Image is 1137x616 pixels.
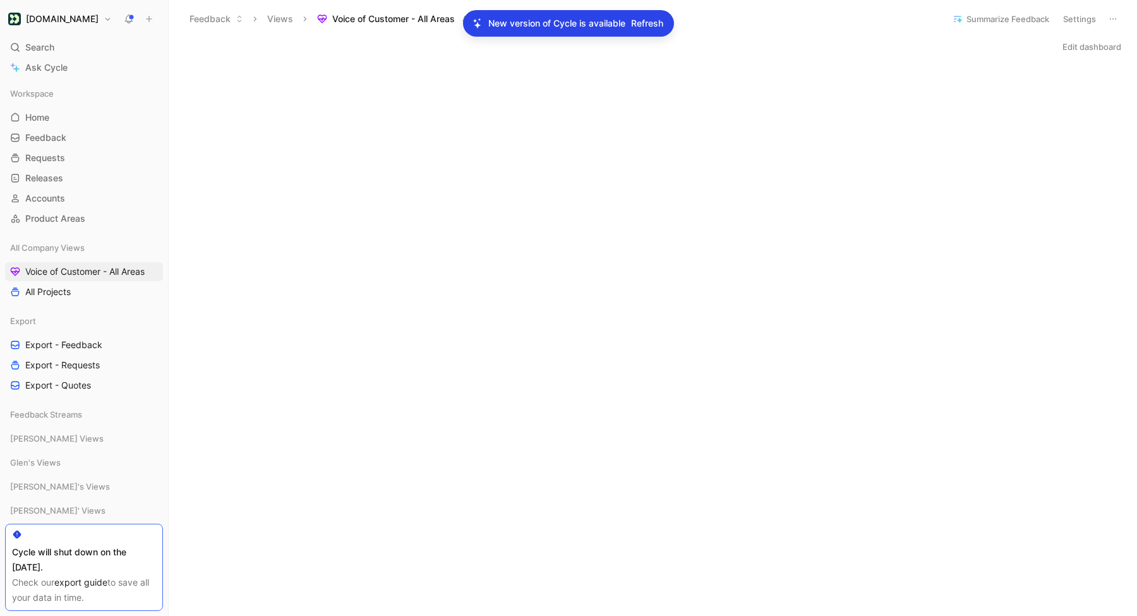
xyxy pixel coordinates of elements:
button: Customer.io[DOMAIN_NAME] [5,10,115,28]
span: Voice of Customer - All Areas [332,13,455,25]
div: [PERSON_NAME] Views [5,429,163,448]
div: [PERSON_NAME]' Views [5,501,163,520]
button: Voice of Customer - All AreasAll Company Views [311,9,550,28]
h1: [DOMAIN_NAME] [26,13,99,25]
div: Feedback Streams [5,405,163,424]
button: Views [262,9,299,28]
div: Check our to save all your data in time. [12,575,156,605]
div: Glen's Views [5,453,163,476]
button: Settings [1057,10,1102,28]
span: All Company Views [462,13,531,25]
div: [PERSON_NAME]' Views [5,501,163,524]
a: Releases [5,169,163,188]
span: Export - Quotes [25,379,91,392]
span: Releases [25,172,63,184]
span: Glen's Views [10,456,61,469]
span: [PERSON_NAME]'s Views [10,480,110,493]
a: Export - Requests [5,356,163,375]
span: Ask Cycle [25,60,68,75]
span: Workspace [10,87,54,100]
div: [PERSON_NAME]'s Views [5,477,163,496]
a: export guide [54,577,107,588]
div: Export [5,311,163,330]
a: Product Areas [5,209,163,228]
span: Refresh [631,16,663,31]
a: Export - Quotes [5,376,163,395]
div: Workspace [5,84,163,103]
button: Feedback [184,9,249,28]
button: Summarize Feedback [947,10,1055,28]
span: All Projects [25,286,71,298]
span: All Company Views [10,241,85,254]
span: [PERSON_NAME] Views [10,432,104,445]
span: Export - Requests [25,359,100,371]
div: All Company ViewsVoice of Customer - All AreasAll Projects [5,238,163,301]
a: Feedback [5,128,163,147]
button: Edit dashboard [1057,38,1127,56]
span: Feedback Streams [10,408,82,421]
a: All Projects [5,282,163,301]
div: All Company Views [5,238,163,257]
span: Export [10,315,36,327]
a: Accounts [5,189,163,208]
p: New version of Cycle is available [488,16,625,31]
div: Feedback Streams [5,405,163,428]
span: Export - Feedback [25,339,102,351]
span: [PERSON_NAME]' Views [10,504,105,517]
a: Ask Cycle [5,58,163,77]
span: Home [25,111,49,124]
a: Export - Feedback [5,335,163,354]
span: Feedback [25,131,66,144]
div: [PERSON_NAME] Views [5,429,163,452]
a: Requests [5,148,163,167]
span: Product Areas [25,212,85,225]
span: Accounts [25,192,65,205]
span: Voice of Customer - All Areas [25,265,145,278]
div: Search [5,38,163,57]
div: Cycle will shut down on the [DATE]. [12,545,156,575]
div: ExportExport - FeedbackExport - RequestsExport - Quotes [5,311,163,395]
span: Search [25,40,54,55]
img: Customer.io [8,13,21,25]
a: Voice of Customer - All Areas [5,262,163,281]
div: Glen's Views [5,453,163,472]
span: Requests [25,152,65,164]
div: [PERSON_NAME]'s Views [5,477,163,500]
button: Refresh [630,15,664,32]
a: Home [5,108,163,127]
